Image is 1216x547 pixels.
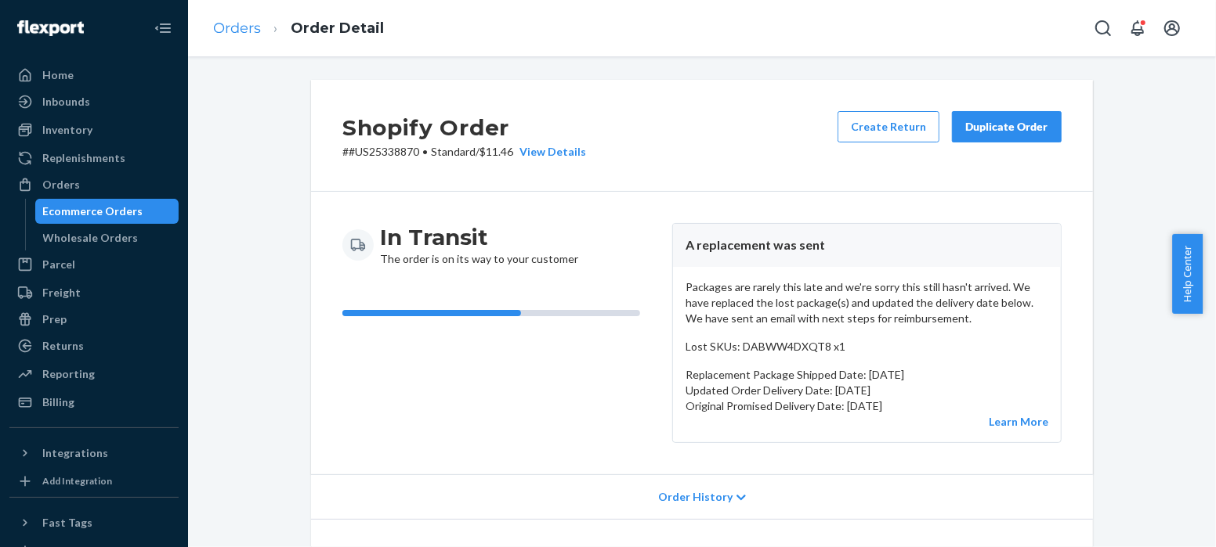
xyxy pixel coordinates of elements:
[952,111,1062,142] button: Duplicate Order
[9,146,179,171] a: Replenishments
[35,225,179,250] a: Wholesale Orders
[9,333,179,358] a: Returns
[42,311,67,327] div: Prep
[42,366,95,382] div: Reporting
[1122,13,1153,44] button: Open notifications
[342,111,586,144] h2: Shopify Order
[989,415,1048,428] a: Learn More
[9,307,179,332] a: Prep
[431,145,476,158] span: Standard
[513,144,586,160] button: View Details
[380,223,578,267] div: The order is on its way to your customer
[686,279,1048,326] p: Packages are rarely this late and we're sorry this still hasn't arrived. We have replaced the los...
[686,398,1048,414] p: Original Promised Delivery Date: [DATE]
[422,145,428,158] span: •
[9,89,179,114] a: Inbounds
[9,280,179,305] a: Freight
[17,20,84,36] img: Flexport logo
[42,338,84,354] div: Returns
[291,20,384,37] a: Order Detail
[9,117,179,142] a: Inventory
[42,285,81,300] div: Freight
[1156,13,1188,44] button: Open account menu
[42,94,90,110] div: Inbounds
[42,257,75,272] div: Parcel
[9,63,179,88] a: Home
[213,20,261,37] a: Orders
[42,67,74,83] div: Home
[686,383,1048,398] p: Updated Order Delivery Date: [DATE]
[42,474,112,488] div: Add Integration
[686,367,1048,383] p: Replacement Package Shipped Date: [DATE]
[686,339,1048,354] p: Lost SKUs: DABWW4DXQT8 x1
[43,203,143,219] div: Ecommerce Orders
[965,119,1048,135] div: Duplicate Order
[9,472,179,491] a: Add Integration
[673,224,1061,267] header: A replacement was sent
[42,150,125,166] div: Replenishments
[342,144,586,160] p: # #US25338870 / $11.46
[838,111,939,142] button: Create Return
[43,230,139,246] div: Wholesale Orders
[42,394,74,410] div: Billing
[380,223,578,251] h3: In Transit
[9,510,179,535] button: Fast Tags
[9,172,179,197] a: Orders
[42,515,92,531] div: Fast Tags
[9,441,179,466] button: Integrations
[42,122,92,138] div: Inventory
[201,5,396,52] ol: breadcrumbs
[658,489,733,505] span: Order History
[9,362,179,387] a: Reporting
[42,445,108,461] div: Integrations
[1088,13,1119,44] button: Open Search Box
[1172,234,1203,314] button: Help Center
[9,252,179,277] a: Parcel
[35,199,179,224] a: Ecommerce Orders
[9,390,179,415] a: Billing
[42,177,80,193] div: Orders
[147,13,179,44] button: Close Navigation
